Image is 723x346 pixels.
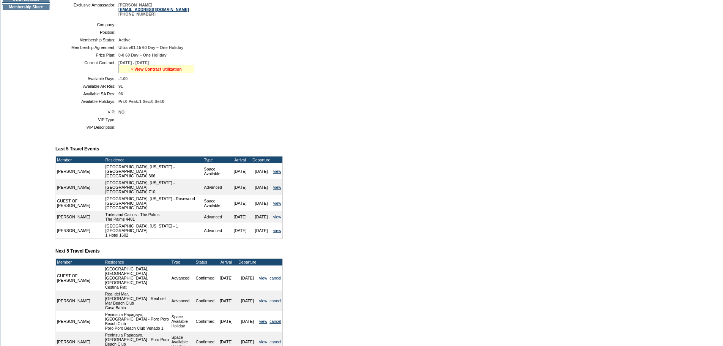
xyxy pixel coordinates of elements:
[118,92,123,96] span: 96
[203,163,230,179] td: Space Available
[104,195,203,211] td: [GEOGRAPHIC_DATA], [US_STATE] - Rosewood [GEOGRAPHIC_DATA] [GEOGRAPHIC_DATA]
[58,92,115,96] td: Available SA Res:
[195,259,216,265] td: Status
[118,84,123,88] span: 91
[269,319,281,324] a: cancel
[230,179,251,195] td: [DATE]
[104,259,170,265] td: Residence
[269,276,281,280] a: cancel
[118,76,128,81] span: -1.00
[56,259,95,265] td: Member
[118,53,167,57] span: 0-0 60 Day – One Holiday
[55,248,100,254] b: Next 5 Travel Events
[216,311,237,332] td: [DATE]
[104,163,203,179] td: [GEOGRAPHIC_DATA], [US_STATE] - [GEOGRAPHIC_DATA] [GEOGRAPHIC_DATA] 366
[56,311,95,332] td: [PERSON_NAME]
[104,179,203,195] td: [GEOGRAPHIC_DATA], [US_STATE] - [GEOGRAPHIC_DATA] [GEOGRAPHIC_DATA] 710
[58,125,115,130] td: VIP Description:
[230,156,251,163] td: Arrival
[269,340,281,344] a: cancel
[58,3,115,16] td: Exclusive Ambassador:
[230,211,251,223] td: [DATE]
[251,195,272,211] td: [DATE]
[104,311,170,332] td: Peninsula Papagayo, [GEOGRAPHIC_DATA] - Poro Poro Beach Club Poro Poro Beach Club Venado 1
[230,223,251,239] td: [DATE]
[56,195,104,211] td: GUEST OF [PERSON_NAME]
[203,223,230,239] td: Advanced
[58,84,115,88] td: Available AR Res:
[2,4,50,10] td: Membership Share
[237,291,258,311] td: [DATE]
[195,291,216,311] td: Confirmed
[269,299,281,303] a: cancel
[104,291,170,311] td: Real del Mar, [GEOGRAPHIC_DATA] - Real del Mar Beach Club Casa Bahia
[237,265,258,291] td: [DATE]
[195,311,216,332] td: Confirmed
[56,223,104,239] td: [PERSON_NAME]
[259,340,267,344] a: view
[58,45,115,50] td: Membership Agreement:
[56,163,104,179] td: [PERSON_NAME]
[104,211,203,223] td: Turks and Caicos - The Palms The Palms 4401
[170,291,195,311] td: Advanced
[118,45,183,50] span: Ultra v01.15 60 Day – One Holiday
[56,265,95,291] td: GUEST OF [PERSON_NAME]
[58,30,115,35] td: Position:
[273,185,281,190] a: view
[251,163,272,179] td: [DATE]
[203,179,230,195] td: Advanced
[58,110,115,114] td: VIP:
[170,259,195,265] td: Type
[273,215,281,219] a: view
[118,99,164,104] span: Pri:0 Peak:1 Sec:0 Sel:0
[251,211,272,223] td: [DATE]
[170,265,195,291] td: Advanced
[251,223,272,239] td: [DATE]
[104,265,170,291] td: [GEOGRAPHIC_DATA], [GEOGRAPHIC_DATA] - [GEOGRAPHIC_DATA], [GEOGRAPHIC_DATA] Cestina Flat
[251,156,272,163] td: Departure
[56,291,95,311] td: [PERSON_NAME]
[237,259,258,265] td: Departure
[237,311,258,332] td: [DATE]
[58,76,115,81] td: Available Days:
[230,163,251,179] td: [DATE]
[118,110,124,114] span: NO
[131,67,182,71] a: » View Contract Utilization
[118,38,131,42] span: Active
[259,299,267,303] a: view
[273,169,281,174] a: view
[104,156,203,163] td: Residence
[118,7,189,12] a: [EMAIL_ADDRESS][DOMAIN_NAME]
[259,319,267,324] a: view
[104,223,203,239] td: [GEOGRAPHIC_DATA], [US_STATE] - 1 [GEOGRAPHIC_DATA] 1 Hotel 1602
[170,311,195,332] td: Space Available Holiday
[259,276,267,280] a: view
[118,3,189,16] span: [PERSON_NAME] [PHONE_NUMBER]
[273,228,281,233] a: view
[118,60,149,65] span: [DATE] - [DATE]
[216,259,237,265] td: Arrival
[58,117,115,122] td: VIP Type:
[58,53,115,57] td: Price Plan:
[58,99,115,104] td: Available Holidays:
[203,195,230,211] td: Space Available
[230,195,251,211] td: [DATE]
[56,211,104,223] td: [PERSON_NAME]
[55,146,99,152] b: Last 5 Travel Events
[273,201,281,205] a: view
[203,156,230,163] td: Type
[58,22,115,27] td: Company:
[216,291,237,311] td: [DATE]
[195,265,216,291] td: Confirmed
[203,211,230,223] td: Advanced
[56,156,104,163] td: Member
[58,60,115,73] td: Current Contract:
[58,38,115,42] td: Membership Status:
[56,179,104,195] td: [PERSON_NAME]
[251,179,272,195] td: [DATE]
[216,265,237,291] td: [DATE]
